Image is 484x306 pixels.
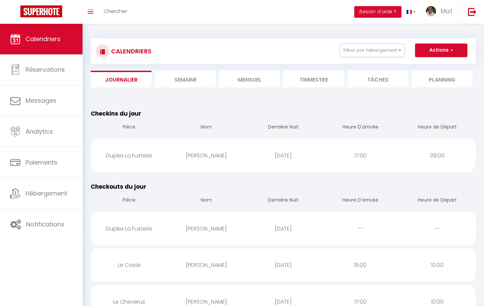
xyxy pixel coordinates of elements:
th: Dernière Nuit [245,118,322,137]
span: Analytics [25,127,53,136]
li: Journalier [91,71,151,87]
span: Calendriers [25,35,60,43]
span: Messages [25,96,56,105]
span: Notifications [26,220,65,228]
button: Actions [415,44,467,57]
div: 10:00 [399,254,476,276]
div: -- [322,218,399,240]
th: Pièce [91,191,168,210]
li: Semaine [155,71,216,87]
th: Heure D'arrivée [322,191,399,210]
div: Duplex La Fusterie [91,218,168,240]
span: Checkins du jour [91,109,141,118]
th: Pièce [91,118,168,137]
div: 19:00 [322,254,399,276]
div: 17:00 [322,144,399,167]
li: Planning [412,71,472,87]
th: Heure D'arrivée [322,118,399,137]
span: Mat [441,7,452,15]
span: Chercher [104,7,127,15]
div: 09:00 [399,144,476,167]
span: Réservations [25,65,65,74]
span: Paiements [25,158,57,167]
li: Trimestre [283,71,344,87]
div: [DATE] [245,254,322,276]
div: Duplex La Fusterie [91,144,168,167]
div: [DATE] [245,144,322,167]
h3: CALENDRIERS [109,44,151,59]
th: Heure de Départ [399,118,476,137]
span: Hébergement [25,189,67,198]
li: Tâches [347,71,408,87]
div: [DATE] [245,218,322,240]
div: [PERSON_NAME] [168,218,245,240]
button: Filtrer par hébergement [340,44,405,57]
div: Le Coste [91,254,168,276]
li: Mensuel [219,71,280,87]
th: Nom [168,118,245,137]
th: Dernière Nuit [245,191,322,210]
div: -- [399,218,476,240]
div: [PERSON_NAME] [168,254,245,276]
div: [PERSON_NAME] [168,144,245,167]
button: Besoin d'aide ? [354,6,401,18]
img: Super Booking [20,5,62,17]
span: Checkouts du jour [91,183,146,191]
th: Nom [168,191,245,210]
th: Heure de Départ [399,191,476,210]
img: logout [468,7,477,16]
img: ... [426,6,436,16]
button: Ouvrir le widget de chat LiveChat [5,3,26,23]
